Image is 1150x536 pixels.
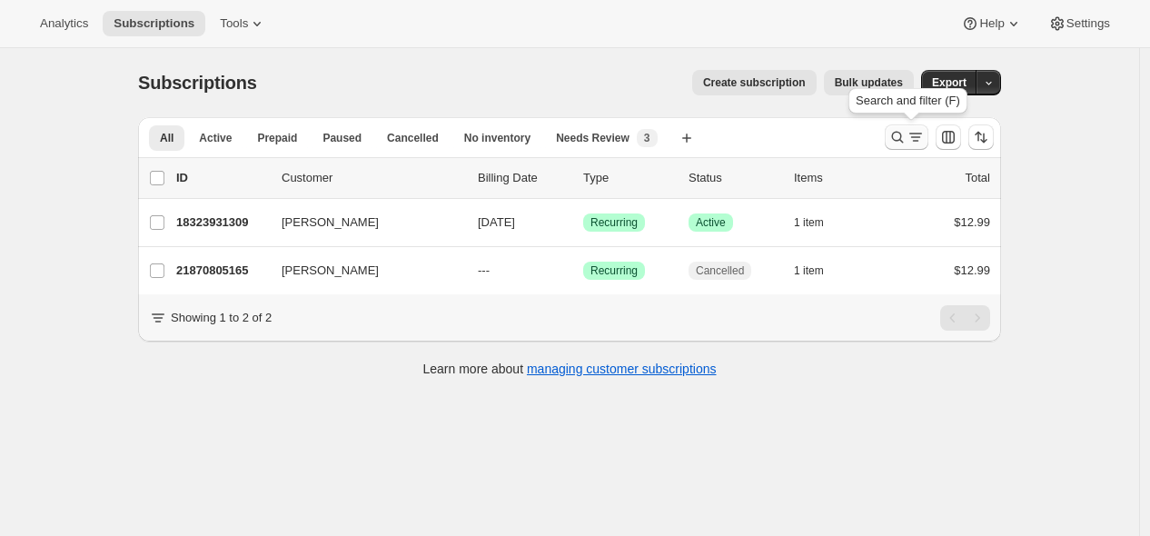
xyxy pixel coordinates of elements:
[209,11,277,36] button: Tools
[966,169,990,187] p: Total
[692,70,817,95] button: Create subscription
[478,263,490,277] span: ---
[794,258,844,283] button: 1 item
[794,169,885,187] div: Items
[271,208,452,237] button: [PERSON_NAME]
[282,262,379,280] span: [PERSON_NAME]
[171,309,272,327] p: Showing 1 to 2 of 2
[40,16,88,31] span: Analytics
[176,262,267,280] p: 21870805165
[954,263,990,277] span: $12.99
[940,305,990,331] nav: Pagination
[138,73,257,93] span: Subscriptions
[954,215,990,229] span: $12.99
[950,11,1033,36] button: Help
[199,131,232,145] span: Active
[703,75,806,90] span: Create subscription
[423,360,717,378] p: Learn more about
[835,75,903,90] span: Bulk updates
[590,215,638,230] span: Recurring
[824,70,914,95] button: Bulk updates
[464,131,530,145] span: No inventory
[176,169,267,187] p: ID
[176,210,990,235] div: 18323931309[PERSON_NAME][DATE]SuccessRecurringSuccessActive1 item$12.99
[979,16,1004,31] span: Help
[1066,16,1110,31] span: Settings
[176,169,990,187] div: IDCustomerBilling DateTypeStatusItemsTotal
[968,124,994,150] button: Sort the results
[644,131,650,145] span: 3
[322,131,362,145] span: Paused
[282,213,379,232] span: [PERSON_NAME]
[387,131,439,145] span: Cancelled
[176,258,990,283] div: 21870805165[PERSON_NAME]---SuccessRecurringCancelled1 item$12.99
[257,131,297,145] span: Prepaid
[176,213,267,232] p: 18323931309
[282,169,463,187] p: Customer
[689,169,779,187] p: Status
[1037,11,1121,36] button: Settings
[794,210,844,235] button: 1 item
[794,263,824,278] span: 1 item
[590,263,638,278] span: Recurring
[936,124,961,150] button: Customize table column order and visibility
[583,169,674,187] div: Type
[220,16,248,31] span: Tools
[103,11,205,36] button: Subscriptions
[885,124,928,150] button: Search and filter results
[29,11,99,36] button: Analytics
[794,215,824,230] span: 1 item
[932,75,967,90] span: Export
[478,169,569,187] p: Billing Date
[696,263,744,278] span: Cancelled
[114,16,194,31] span: Subscriptions
[478,215,515,229] span: [DATE]
[696,215,726,230] span: Active
[672,125,701,151] button: Create new view
[556,131,630,145] span: Needs Review
[921,70,977,95] button: Export
[271,256,452,285] button: [PERSON_NAME]
[527,362,717,376] a: managing customer subscriptions
[160,131,173,145] span: All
